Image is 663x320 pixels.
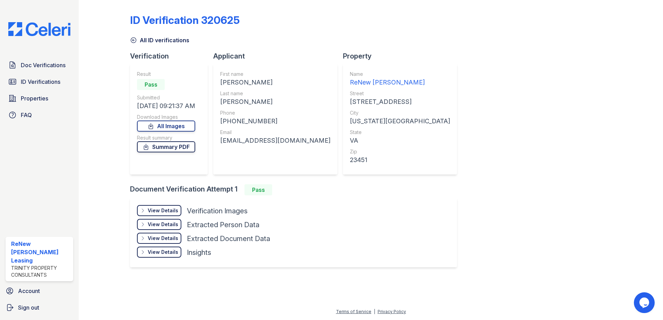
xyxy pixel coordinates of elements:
div: View Details [148,207,178,214]
div: Email [220,129,330,136]
div: Download Images [137,114,195,121]
div: Submitted [137,94,195,101]
div: Extracted Document Data [187,234,270,243]
div: View Details [148,221,178,228]
div: View Details [148,249,178,256]
div: Last name [220,90,330,97]
span: FAQ [21,111,32,119]
div: Result [137,71,195,78]
div: Document Verification Attempt 1 [130,184,463,195]
div: [PHONE_NUMBER] [220,116,330,126]
a: Sign out [3,301,76,314]
div: ReNew [PERSON_NAME] Leasing [11,240,70,265]
a: FAQ [6,108,73,122]
span: Doc Verifications [21,61,66,69]
div: ID Verification 320625 [130,14,240,26]
a: Name ReNew [PERSON_NAME] [350,71,450,87]
div: ReNew [PERSON_NAME] [350,78,450,87]
div: Pass [244,184,272,195]
div: View Details [148,235,178,242]
div: Verification [130,51,213,61]
div: Extracted Person Data [187,220,259,230]
span: Account [18,287,40,295]
div: [PERSON_NAME] [220,97,330,107]
div: Street [350,90,450,97]
div: Insights [187,248,211,257]
div: Property [343,51,463,61]
a: Account [3,284,76,298]
div: Name [350,71,450,78]
a: All ID verifications [130,36,189,44]
div: [PERSON_NAME] [220,78,330,87]
a: Properties [6,91,73,105]
div: [STREET_ADDRESS] [350,97,450,107]
div: Trinity Property Consultants [11,265,70,278]
span: ID Verifications [21,78,60,86]
div: Zip [350,148,450,155]
div: [EMAIL_ADDRESS][DOMAIN_NAME] [220,136,330,145]
div: Verification Images [187,206,248,216]
div: Applicant [213,51,343,61]
a: ID Verifications [6,75,73,89]
div: [DATE] 09:21:37 AM [137,101,195,111]
iframe: chat widget [634,292,656,313]
a: Summary PDF [137,141,195,152]
div: Pass [137,79,165,90]
div: State [350,129,450,136]
a: Terms of Service [336,309,371,314]
a: Doc Verifications [6,58,73,72]
span: Properties [21,94,48,103]
div: VA [350,136,450,145]
img: CE_Logo_Blue-a8612792a0a2168367f1c8372b55b34899dd931a85d93a1a3d3e32e68fde9ad4.png [3,22,76,36]
span: Sign out [18,303,39,312]
div: [US_STATE][GEOGRAPHIC_DATA] [350,116,450,126]
a: All Images [137,121,195,132]
div: | [374,309,375,314]
div: Result summary [137,134,195,141]
div: 23451 [350,155,450,165]
div: Phone [220,109,330,116]
div: First name [220,71,330,78]
div: City [350,109,450,116]
a: Privacy Policy [378,309,406,314]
